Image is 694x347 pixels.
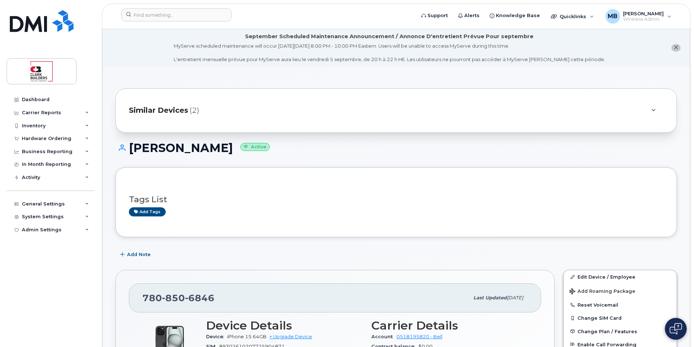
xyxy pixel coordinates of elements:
[670,323,682,335] img: Open chat
[269,334,312,339] a: + Upgrade Device
[162,292,185,303] span: 850
[473,295,507,300] span: Last updated
[371,334,397,339] span: Account
[206,319,363,332] h3: Device Details
[564,298,677,311] button: Reset Voicemail
[115,248,157,261] button: Add Note
[206,334,227,339] span: Device
[129,207,166,216] a: Add tags
[577,342,636,347] span: Enable Call Forwarding
[227,334,267,339] span: iPhone 15 64GB
[569,288,635,295] span: Add Roaming Package
[577,328,637,334] span: Change Plan / Features
[245,33,533,40] div: September Scheduled Maintenance Announcement / Annonce D'entretient Prévue Pour septembre
[240,143,270,151] small: Active
[127,251,151,258] span: Add Note
[507,295,523,300] span: [DATE]
[142,292,214,303] span: 780
[564,270,677,283] a: Edit Device / Employee
[190,105,199,116] span: (2)
[174,43,605,63] div: MyServe scheduled maintenance will occur [DATE][DATE] 8:00 PM - 10:00 PM Eastern. Users will be u...
[129,195,663,204] h3: Tags List
[185,292,214,303] span: 6846
[371,319,528,332] h3: Carrier Details
[397,334,442,339] a: 0518195820 - Bell
[671,44,681,52] button: close notification
[564,325,677,338] button: Change Plan / Features
[564,311,677,324] button: Change SIM Card
[564,283,677,298] button: Add Roaming Package
[129,105,188,116] span: Similar Devices
[115,141,677,154] h1: [PERSON_NAME]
